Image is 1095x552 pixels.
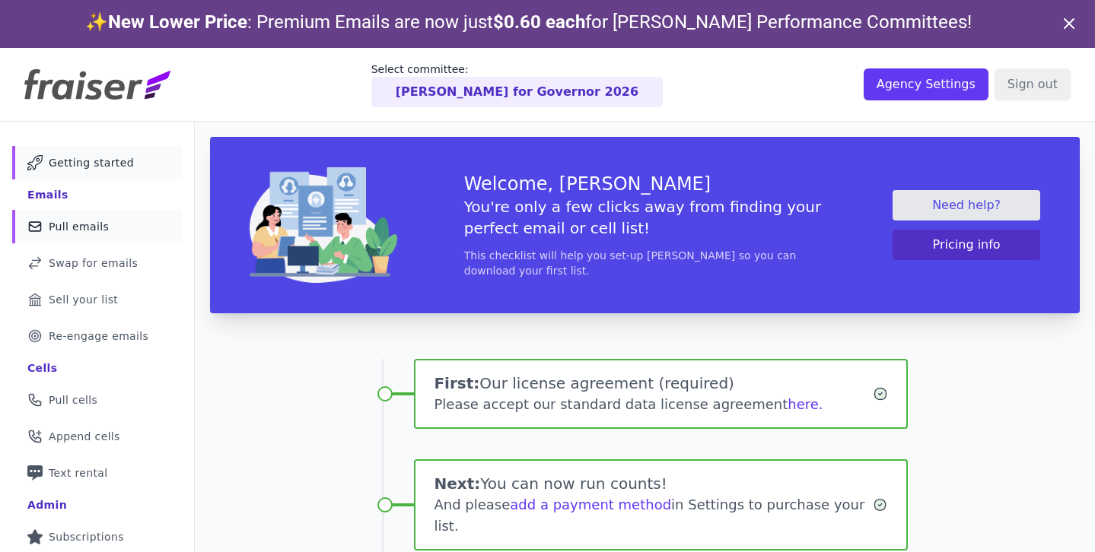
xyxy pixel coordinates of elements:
span: Text rental [49,465,108,481]
a: add a payment method [510,496,671,512]
a: Sell your list [12,283,182,316]
a: Append cells [12,420,182,453]
div: And please in Settings to purchase your list. [434,494,873,537]
h1: You can now run counts! [434,473,873,494]
input: Sign out [995,68,1071,100]
span: Getting started [49,155,134,170]
a: Need help? [893,190,1040,220]
span: Re-engage emails [49,328,148,344]
img: img [250,167,397,283]
div: Please accept our standard data license agreement [434,394,872,415]
input: Agency Settings [864,68,988,100]
img: Fraiser Logo [24,69,170,100]
span: Subscriptions [49,529,124,544]
span: First: [434,374,479,392]
div: Emails [27,187,68,202]
p: This checklist will help you set-up [PERSON_NAME] so you can download your first list. [464,248,826,278]
button: Pricing info [893,230,1040,260]
span: Pull emails [49,219,109,234]
h1: Our license agreement (required) [434,373,872,394]
div: Admin [27,497,67,512]
a: Select committee: [PERSON_NAME] for Governor 2026 [371,62,663,107]
a: Getting started [12,146,182,179]
a: Swap for emails [12,246,182,280]
span: Append cells [49,429,120,444]
a: Pull cells [12,383,182,417]
span: Next: [434,474,480,493]
div: Cells [27,360,57,376]
h3: Welcome, [PERSON_NAME] [464,172,826,196]
a: Pull emails [12,210,182,243]
span: Swap for emails [49,255,138,271]
span: Sell your list [49,292,118,307]
h5: You're only a few clicks away from finding your perfect email or cell list! [464,196,826,239]
a: Re-engage emails [12,319,182,353]
p: [PERSON_NAME] for Governor 2026 [396,83,638,101]
a: Text rental [12,456,182,490]
span: Pull cells [49,392,97,408]
p: Select committee: [371,62,663,77]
